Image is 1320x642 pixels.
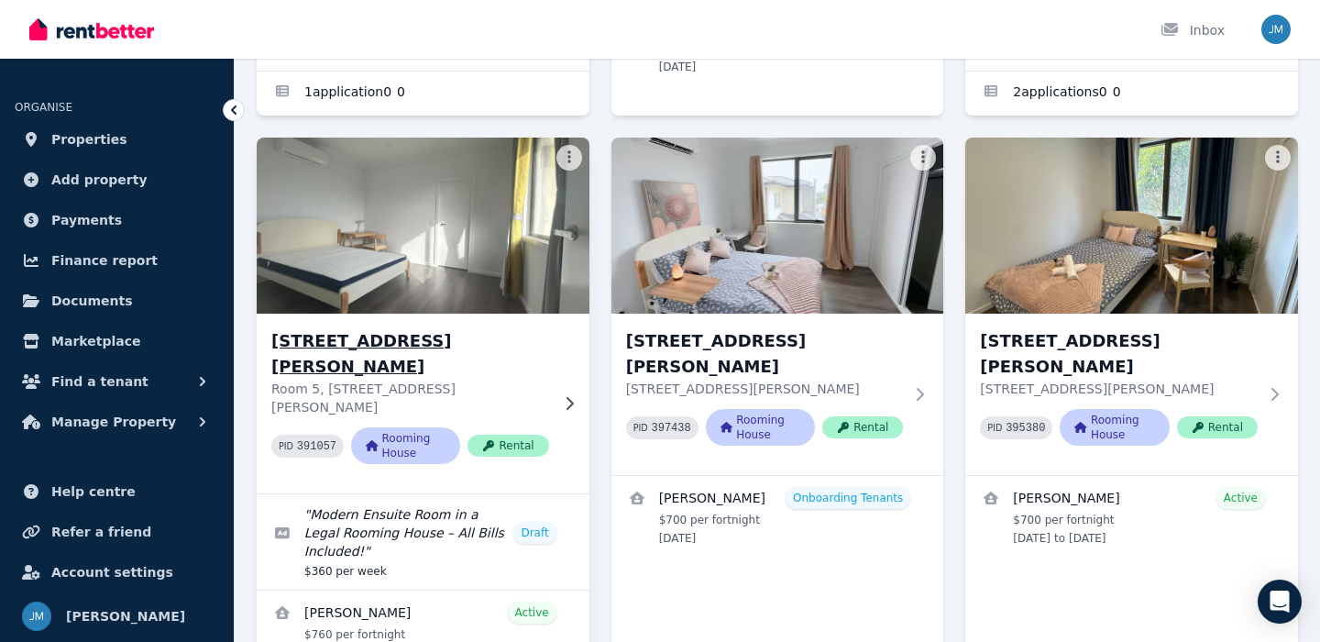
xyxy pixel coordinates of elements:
[15,554,219,591] a: Account settings
[15,101,72,114] span: ORGANISE
[611,138,944,475] a: Room 6, Unit 2/55 Clayton Rd[STREET_ADDRESS][PERSON_NAME][STREET_ADDRESS][PERSON_NAME]PID 397438R...
[980,380,1258,398] p: [STREET_ADDRESS][PERSON_NAME]
[611,138,944,314] img: Room 6, Unit 2/55 Clayton Rd
[1177,416,1258,438] span: Rental
[29,16,154,43] img: RentBetter
[351,427,460,464] span: Rooming House
[51,521,151,543] span: Refer a friend
[15,473,219,510] a: Help centre
[611,476,944,557] a: View details for Eduardo Viveros
[51,249,158,271] span: Finance report
[257,494,589,590] a: Edit listing: Modern Ensuite Room in a Legal Rooming House – All Bills Included!
[626,380,904,398] p: [STREET_ADDRESS][PERSON_NAME]
[15,282,219,319] a: Documents
[279,441,293,451] small: PID
[706,409,815,446] span: Rooming House
[271,328,549,380] h3: [STREET_ADDRESS][PERSON_NAME]
[15,363,219,400] button: Find a tenant
[15,202,219,238] a: Payments
[15,323,219,360] a: Marketplace
[965,72,1298,116] a: Applications for Room 4, Unit 1/55 Clayton Rd
[987,423,1002,433] small: PID
[822,416,903,438] span: Rental
[15,161,219,198] a: Add property
[15,121,219,158] a: Properties
[51,209,122,231] span: Payments
[51,371,148,393] span: Find a tenant
[15,242,219,279] a: Finance report
[248,133,598,318] img: Room 5, Unit 1/55 Clayton Rd
[66,605,185,627] span: [PERSON_NAME]
[626,328,904,380] h3: [STREET_ADDRESS][PERSON_NAME]
[467,435,548,457] span: Rental
[257,72,589,116] a: Applications for Room 2, Unit 2/55 Clayton Rd
[1160,21,1225,39] div: Inbox
[965,138,1298,314] img: Room 8, Unit 2/55 Clayton Rd
[51,411,176,433] span: Manage Property
[51,481,136,503] span: Help centre
[51,330,140,352] span: Marketplace
[633,423,648,433] small: PID
[51,290,133,312] span: Documents
[15,404,219,440] button: Manage Property
[910,145,936,171] button: More options
[297,440,336,453] code: 391057
[271,380,549,416] p: Room 5, [STREET_ADDRESS][PERSON_NAME]
[51,561,173,583] span: Account settings
[1006,422,1045,435] code: 395380
[652,422,691,435] code: 397438
[1060,409,1169,446] span: Rooming House
[1261,15,1291,44] img: Jason Ma
[965,138,1298,475] a: Room 8, Unit 2/55 Clayton Rd[STREET_ADDRESS][PERSON_NAME][STREET_ADDRESS][PERSON_NAME]PID 395380R...
[51,128,127,150] span: Properties
[1258,580,1302,624] div: Open Intercom Messenger
[22,602,51,631] img: Jason Ma
[1265,145,1291,171] button: More options
[51,169,148,191] span: Add property
[556,145,582,171] button: More options
[965,476,1298,557] a: View details for ZHENGAN LU
[15,514,219,550] a: Refer a friend
[980,328,1258,380] h3: [STREET_ADDRESS][PERSON_NAME]
[257,138,589,493] a: Room 5, Unit 1/55 Clayton Rd[STREET_ADDRESS][PERSON_NAME]Room 5, [STREET_ADDRESS][PERSON_NAME]PID...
